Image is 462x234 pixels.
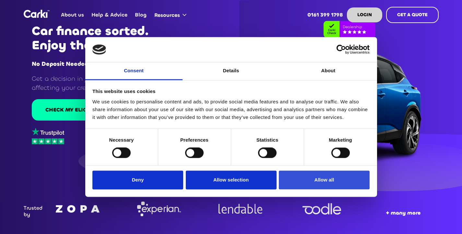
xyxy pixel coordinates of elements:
[109,137,134,143] strong: Necessary
[92,98,370,121] div: We use cookies to personalise content and ads, to provide social media features and to analyse ou...
[212,204,269,214] img: Company logo
[307,11,343,18] strong: 0161 399 1798
[131,2,150,28] a: Blog
[92,44,106,55] img: logo
[92,88,370,96] div: This website uses cookies
[49,205,106,213] img: Company logo
[131,202,187,216] img: Company logo
[386,7,439,23] a: GET A QUOTE
[24,10,50,18] a: home
[32,24,177,53] h1: Car finance sorted. Enjoy the ride!
[397,12,428,18] strong: GET A QUOTE
[279,170,370,189] button: Allow all
[45,106,106,113] div: CHECK MY ELIGIBILITY
[32,60,90,68] strong: No Deposit Needed.
[32,128,64,136] img: trustpilot
[85,62,183,80] a: Consent
[24,10,50,18] img: Logo
[32,138,64,145] img: stars
[32,74,177,92] p: Get a decision in just 20 seconds* without affecting your credit score
[24,205,42,218] div: Trusted by
[92,170,183,189] button: Deny
[88,2,131,28] a: Help & Advice
[386,209,421,216] strong: + many more
[256,137,278,143] strong: Statistics
[329,137,352,143] strong: Marketing
[57,2,88,28] a: About us
[357,12,372,18] strong: LOGIN
[150,3,193,27] div: Resources
[183,62,280,80] a: Details
[296,203,348,215] img: Company logo
[186,170,277,189] button: Allow selection
[280,62,377,80] a: About
[303,2,347,28] a: 0161 399 1798
[347,7,382,22] a: LOGIN
[154,12,180,19] div: Resources
[313,45,370,54] a: Usercentrics Cookiebot - opens in a new window
[180,137,208,143] strong: Preferences
[32,99,120,121] a: CHECK MY ELIGIBILITY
